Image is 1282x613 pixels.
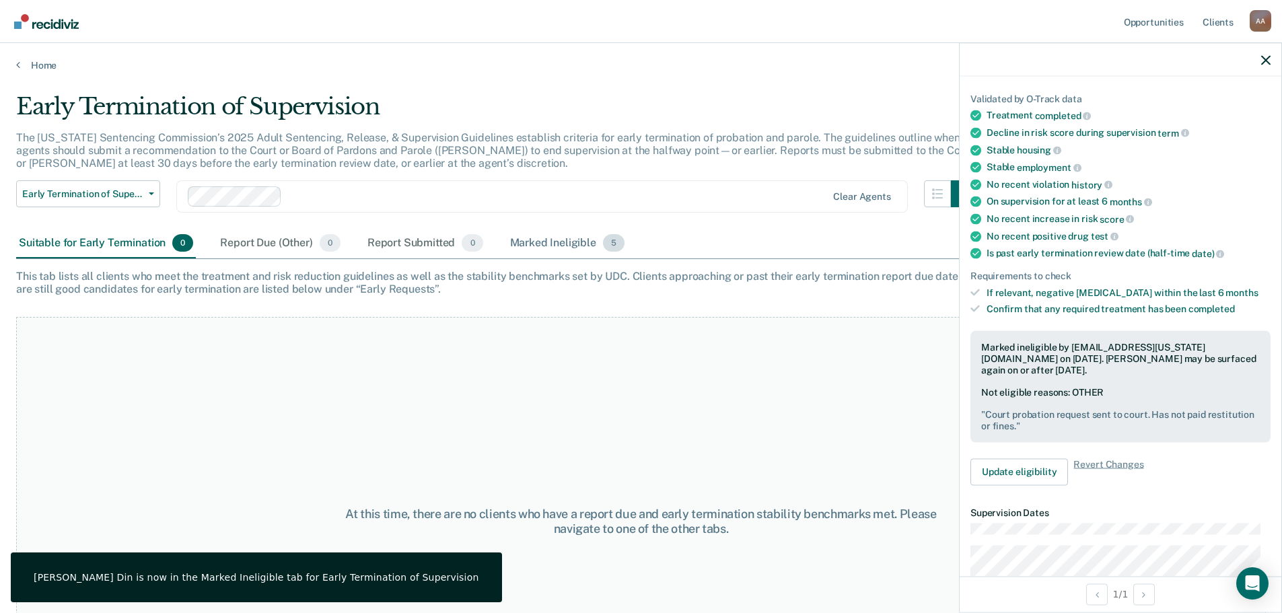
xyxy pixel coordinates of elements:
div: Clear agents [833,191,890,203]
div: [PERSON_NAME] Din is now in the Marked Ineligible tab for Early Termination of Supervision [34,571,479,583]
span: Revert Changes [1073,458,1143,485]
div: Requirements to check [970,270,1271,281]
div: On supervision for at least 6 [987,196,1271,208]
span: history [1071,179,1112,190]
div: This tab lists all clients who meet the treatment and risk reduction guidelines as well as the st... [16,270,1266,295]
button: Profile dropdown button [1250,10,1271,32]
div: Is past early termination review date (half-time [987,248,1271,260]
div: Report Submitted [365,229,486,258]
div: Suitable for Early Termination [16,229,196,258]
span: test [1091,231,1118,242]
div: Not eligible reasons: OTHER [981,387,1260,431]
button: Next Opportunity [1133,583,1155,605]
span: Early Termination of Supervision [22,188,143,200]
div: Marked ineligible by [EMAIL_ADDRESS][US_STATE][DOMAIN_NAME] on [DATE]. [PERSON_NAME] may be surfa... [981,342,1260,375]
span: 0 [172,234,193,252]
div: Report Due (Other) [217,229,343,258]
span: 0 [320,234,341,252]
div: Marked Ineligible [507,229,628,258]
div: No recent positive drug [987,230,1271,242]
div: Stable [987,144,1271,156]
a: Home [16,59,1266,71]
span: 5 [603,234,625,252]
pre: " Court probation request sent to court. Has not paid restitution or fines. " [981,409,1260,432]
div: Stable [987,161,1271,174]
p: The [US_STATE] Sentencing Commission’s 2025 Adult Sentencing, Release, & Supervision Guidelines e... [16,131,974,170]
div: Validated by O-Track data [970,93,1271,104]
span: employment [1017,161,1081,172]
span: housing [1017,145,1061,155]
div: No recent violation [987,178,1271,190]
span: months [1110,196,1152,207]
button: Update eligibility [970,458,1068,485]
div: 1 / 1 [960,576,1281,612]
span: months [1225,287,1258,297]
div: No recent increase in risk [987,213,1271,225]
button: Previous Opportunity [1086,583,1108,605]
dt: Supervision Dates [970,507,1271,518]
div: Confirm that any required treatment has been [987,303,1271,315]
span: term [1158,127,1188,138]
div: A A [1250,10,1271,32]
span: 0 [462,234,483,252]
div: If relevant, negative [MEDICAL_DATA] within the last 6 [987,287,1271,298]
div: Open Intercom Messenger [1236,567,1269,600]
div: Early Termination of Supervision [16,93,978,131]
span: completed [1188,303,1235,314]
div: Decline in risk score during supervision [987,127,1271,139]
span: score [1100,213,1134,224]
span: date) [1192,248,1224,258]
img: Recidiviz [14,14,79,29]
div: Treatment [987,110,1271,122]
span: completed [1035,110,1092,121]
div: At this time, there are no clients who have a report due and early termination stability benchmar... [329,507,954,536]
